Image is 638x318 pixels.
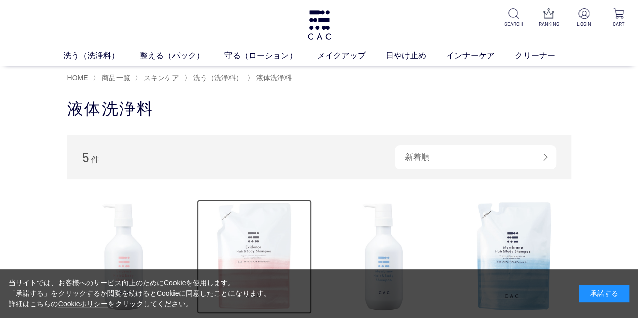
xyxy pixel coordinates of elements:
[572,20,595,28] p: LOGIN
[502,8,525,28] a: SEARCH
[102,74,130,82] span: 商品一覧
[93,73,133,83] li: 〉
[386,50,446,62] a: 日やけ止め
[58,300,108,308] a: Cookieポリシー
[572,8,595,28] a: LOGIN
[579,285,629,302] div: 承諾する
[515,50,575,62] a: クリーナー
[63,50,140,62] a: 洗う（洗浄料）
[82,149,89,165] span: 5
[537,8,560,28] a: RANKING
[256,74,292,82] span: 液体洗浄料
[327,200,442,314] img: ＣＡＣ メンブレンヘア＆ボディシャンプー500ml
[502,20,525,28] p: SEARCH
[140,50,224,62] a: 整える（パック）
[607,8,630,28] a: CART
[91,155,99,164] span: 件
[254,74,292,82] a: 液体洗浄料
[197,200,312,314] img: ＣＡＣ エヴィデンスヘア＆ボディシャンプー400mlレフィル
[67,74,88,82] a: HOME
[67,98,571,120] h1: 液体洗浄料
[142,74,179,82] a: スキンケア
[607,20,630,28] p: CART
[537,20,560,28] p: RANKING
[395,145,556,169] div: 新着順
[191,74,243,82] a: 洗う（洗浄料）
[184,73,245,83] li: 〉
[100,74,130,82] a: 商品一覧
[456,200,571,314] img: ＣＡＣ メンブレンヘア＆ボディシャンプー400mlレフィル
[67,200,182,314] img: ＣＡＣ エヴィデンスヘア＆ボディシャンプー500ml
[135,73,182,83] li: 〉
[224,50,317,62] a: 守る（ローション）
[317,50,386,62] a: メイクアップ
[144,74,179,82] span: スキンケア
[446,50,515,62] a: インナーケア
[306,10,332,40] img: logo
[9,278,271,309] div: 当サイトでは、お客様へのサービス向上のためにCookieを使用します。 「承諾する」をクリックするか閲覧を続けるとCookieに同意したことになります。 詳細はこちらの をクリックしてください。
[193,74,243,82] span: 洗う（洗浄料）
[247,73,294,83] li: 〉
